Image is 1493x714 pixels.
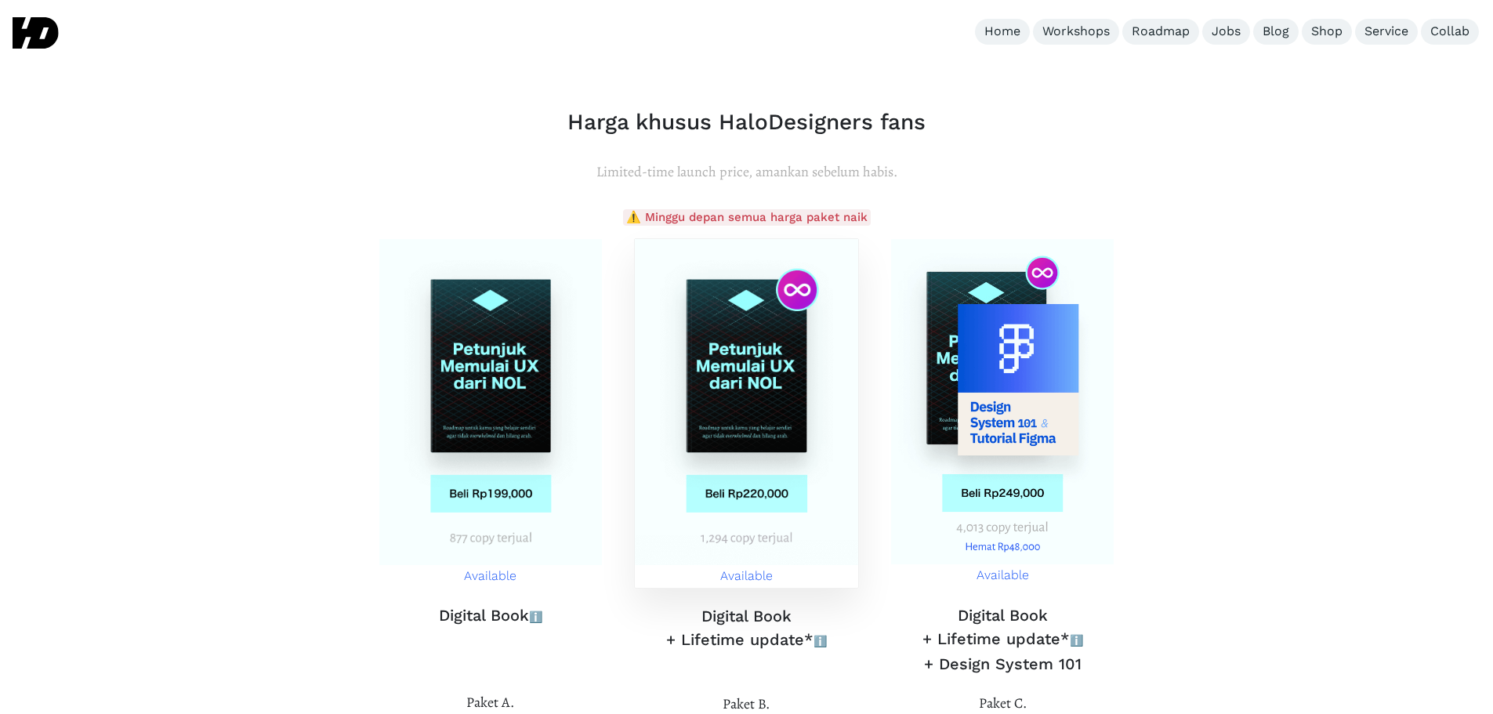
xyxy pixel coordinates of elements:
p: Available [635,565,858,588]
div: Home [984,24,1020,40]
a: Collab [1421,19,1479,45]
div: Service [1364,24,1408,40]
a: Available [634,238,859,589]
a: Shop [1302,19,1352,45]
a: Roadmap [1122,19,1199,45]
p: Available [379,565,603,588]
p: Available [891,564,1114,587]
a: Blog [1253,19,1299,45]
a: Jobs [1202,19,1250,45]
div: Collab [1430,24,1469,40]
span: ℹ️ [529,611,542,623]
p: Limited-time launch price, amankan sebelum habis. [379,160,1115,184]
span: ⚠️ Minggu depan semua harga paket naik [623,209,871,226]
a: Available [379,238,603,589]
h3: Digital Book + Lifetime update* + Design System 101 [890,603,1115,676]
div: Blog [1263,24,1289,40]
a: Available [890,238,1115,588]
span: ℹ️ [814,635,827,647]
div: Shop [1311,24,1343,40]
span: Paket A. [466,693,514,712]
h3: Digital Book [379,603,603,629]
span: Paket C. [979,694,1027,712]
img: harga buku petunjuk memulai ux dari nol paket c [379,239,603,565]
span: Paket B. [723,694,770,713]
a: Home [975,19,1030,45]
div: Roadmap [1132,24,1190,40]
span: ℹ️ [1070,634,1083,647]
a: Service [1355,19,1418,45]
div: Workshops [1042,24,1110,40]
div: Jobs [1212,24,1241,40]
a: Workshops [1033,19,1119,45]
img: harga buku petunjuk memulai ux dari nol paket b [635,239,858,565]
h3: Digital Book + Lifetime update* [634,604,859,653]
h2: Harga khusus HaloDesigners fans [379,109,1115,136]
